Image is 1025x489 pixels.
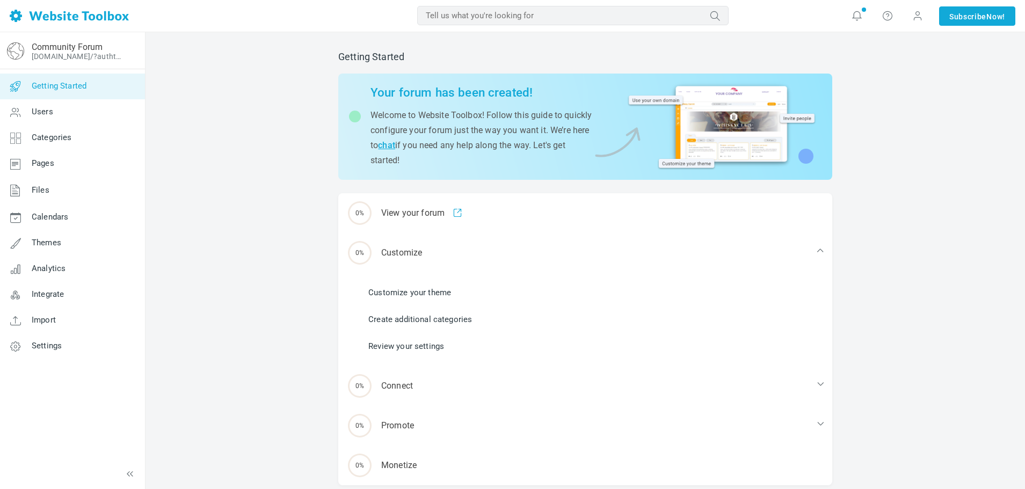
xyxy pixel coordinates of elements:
span: Categories [32,133,72,142]
span: Pages [32,158,54,168]
span: Import [32,315,56,325]
span: Getting Started [32,81,86,91]
input: Tell us what you're looking for [417,6,729,25]
span: Analytics [32,264,66,273]
img: globe-icon.png [7,42,24,60]
span: Now! [986,11,1005,23]
div: View your forum [338,193,832,233]
span: 0% [348,374,372,398]
a: [DOMAIN_NAME]/?authtoken=ebb94e23fcb1899ebc2602de4f566737&rememberMe=1 [32,52,125,61]
a: 0% Monetize [338,446,832,485]
h2: Your forum has been created! [370,85,592,100]
span: Files [32,185,49,195]
span: Users [32,107,53,116]
a: 0% View your forum [338,193,832,233]
div: Monetize [338,446,832,485]
span: 0% [348,414,372,437]
span: 0% [348,454,372,477]
a: Community Forum [32,42,103,52]
a: Customize your theme [368,287,451,298]
span: 0% [348,241,372,265]
a: chat [378,140,395,150]
div: Connect [338,366,832,406]
h2: Getting Started [338,51,832,63]
span: 0% [348,201,372,225]
span: Settings [32,341,62,351]
a: SubscribeNow! [939,6,1015,26]
p: Welcome to Website Toolbox! Follow this guide to quickly configure your forum just the way you wa... [370,108,592,168]
span: Calendars [32,212,68,222]
a: Create additional categories [368,313,472,325]
div: Promote [338,406,832,446]
div: Customize [338,233,832,273]
span: Themes [32,238,61,247]
a: Review your settings [368,340,444,352]
span: Integrate [32,289,64,299]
